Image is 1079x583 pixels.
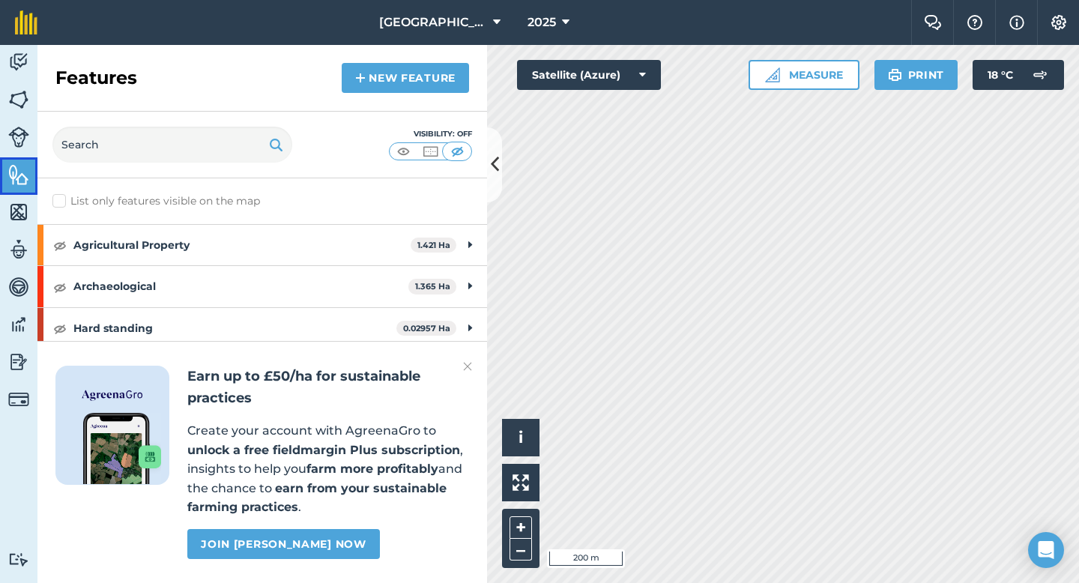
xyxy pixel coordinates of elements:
[187,366,469,409] h2: Earn up to £50/ha for sustainable practices
[8,88,29,111] img: svg+xml;base64,PHN2ZyB4bWxucz0iaHR0cDovL3d3dy53My5vcmcvMjAwMC9zdmciIHdpZHRoPSI1NiIgaGVpZ2h0PSI2MC...
[519,428,523,447] span: i
[8,127,29,148] img: svg+xml;base64,PD94bWwgdmVyc2lvbj0iMS4wIiBlbmNvZGluZz0idXRmLTgiPz4KPCEtLSBHZW5lcmF0b3I6IEFkb2JlIE...
[269,136,283,154] img: svg+xml;base64,PHN2ZyB4bWxucz0iaHR0cDovL3d3dy53My5vcmcvMjAwMC9zdmciIHdpZHRoPSIxOSIgaGVpZ2h0PSIyNC...
[52,193,260,209] label: List only features visible on the map
[1025,60,1055,90] img: svg+xml;base64,PD94bWwgdmVyc2lvbj0iMS4wIiBlbmNvZGluZz0idXRmLTgiPz4KPCEtLSBHZW5lcmF0b3I6IEFkb2JlIE...
[415,281,450,291] strong: 1.365 Ha
[448,144,467,159] img: svg+xml;base64,PHN2ZyB4bWxucz0iaHR0cDovL3d3dy53My5vcmcvMjAwMC9zdmciIHdpZHRoPSI1MCIgaGVpZ2h0PSI0MC...
[888,66,902,84] img: svg+xml;base64,PHN2ZyB4bWxucz0iaHR0cDovL3d3dy53My5vcmcvMjAwMC9zdmciIHdpZHRoPSIxOSIgaGVpZ2h0PSIyNC...
[528,13,556,31] span: 2025
[37,308,487,348] div: Hard standing0.02957 Ha
[8,51,29,73] img: svg+xml;base64,PD94bWwgdmVyc2lvbj0iMS4wIiBlbmNvZGluZz0idXRmLTgiPz4KPCEtLSBHZW5lcmF0b3I6IEFkb2JlIE...
[765,67,780,82] img: Ruler icon
[502,419,539,456] button: i
[403,323,450,333] strong: 0.02957 Ha
[973,60,1064,90] button: 18 °C
[8,389,29,410] img: svg+xml;base64,PD94bWwgdmVyc2lvbj0iMS4wIiBlbmNvZGluZz0idXRmLTgiPz4KPCEtLSBHZW5lcmF0b3I6IEFkb2JlIE...
[8,313,29,336] img: svg+xml;base64,PD94bWwgdmVyc2lvbj0iMS4wIiBlbmNvZGluZz0idXRmLTgiPz4KPCEtLSBHZW5lcmF0b3I6IEFkb2JlIE...
[421,144,440,159] img: svg+xml;base64,PHN2ZyB4bWxucz0iaHR0cDovL3d3dy53My5vcmcvMjAwMC9zdmciIHdpZHRoPSI1MCIgaGVpZ2h0PSI0MC...
[417,240,450,250] strong: 1.421 Ha
[394,144,413,159] img: svg+xml;base64,PHN2ZyB4bWxucz0iaHR0cDovL3d3dy53My5vcmcvMjAwMC9zdmciIHdpZHRoPSI1MCIgaGVpZ2h0PSI0MC...
[924,15,942,30] img: Two speech bubbles overlapping with the left bubble in the forefront
[1009,13,1024,31] img: svg+xml;base64,PHN2ZyB4bWxucz0iaHR0cDovL3d3dy53My5vcmcvMjAwMC9zdmciIHdpZHRoPSIxNyIgaGVpZ2h0PSIxNy...
[73,225,411,265] strong: Agricultural Property
[510,539,532,561] button: –
[749,60,859,90] button: Measure
[966,15,984,30] img: A question mark icon
[187,443,460,457] strong: unlock a free fieldmargin Plus subscription
[463,357,472,375] img: svg+xml;base64,PHN2ZyB4bWxucz0iaHR0cDovL3d3dy53My5vcmcvMjAwMC9zdmciIHdpZHRoPSIyMiIgaGVpZ2h0PSIzMC...
[388,128,472,140] div: Visibility: Off
[379,13,487,31] span: [GEOGRAPHIC_DATA]
[52,127,292,163] input: Search
[53,236,67,254] img: svg+xml;base64,PHN2ZyB4bWxucz0iaHR0cDovL3d3dy53My5vcmcvMjAwMC9zdmciIHdpZHRoPSIxOCIgaGVpZ2h0PSIyNC...
[1050,15,1068,30] img: A cog icon
[513,474,529,491] img: Four arrows, one pointing top left, one top right, one bottom right and the last bottom left
[15,10,37,34] img: fieldmargin Logo
[1028,532,1064,568] div: Open Intercom Messenger
[517,60,661,90] button: Satellite (Azure)
[8,201,29,223] img: svg+xml;base64,PHN2ZyB4bWxucz0iaHR0cDovL3d3dy53My5vcmcvMjAwMC9zdmciIHdpZHRoPSI1NiIgaGVpZ2h0PSI2MC...
[8,351,29,373] img: svg+xml;base64,PD94bWwgdmVyc2lvbj0iMS4wIiBlbmNvZGluZz0idXRmLTgiPz4KPCEtLSBHZW5lcmF0b3I6IEFkb2JlIE...
[73,266,408,306] strong: Archaeological
[73,308,396,348] strong: Hard standing
[874,60,958,90] button: Print
[8,276,29,298] img: svg+xml;base64,PD94bWwgdmVyc2lvbj0iMS4wIiBlbmNvZGluZz0idXRmLTgiPz4KPCEtLSBHZW5lcmF0b3I6IEFkb2JlIE...
[55,66,137,90] h2: Features
[83,413,161,484] img: Screenshot of the Gro app
[355,69,366,87] img: svg+xml;base64,PHN2ZyB4bWxucz0iaHR0cDovL3d3dy53My5vcmcvMjAwMC9zdmciIHdpZHRoPSIxNCIgaGVpZ2h0PSIyNC...
[37,225,487,265] div: Agricultural Property1.421 Ha
[342,63,469,93] a: New feature
[187,421,469,517] p: Create your account with AgreenaGro to , insights to help you and the chance to .
[8,238,29,261] img: svg+xml;base64,PD94bWwgdmVyc2lvbj0iMS4wIiBlbmNvZGluZz0idXRmLTgiPz4KPCEtLSBHZW5lcmF0b3I6IEFkb2JlIE...
[510,516,532,539] button: +
[53,319,67,337] img: svg+xml;base64,PHN2ZyB4bWxucz0iaHR0cDovL3d3dy53My5vcmcvMjAwMC9zdmciIHdpZHRoPSIxOCIgaGVpZ2h0PSIyNC...
[8,163,29,186] img: svg+xml;base64,PHN2ZyB4bWxucz0iaHR0cDovL3d3dy53My5vcmcvMjAwMC9zdmciIHdpZHRoPSI1NiIgaGVpZ2h0PSI2MC...
[37,266,487,306] div: Archaeological1.365 Ha
[988,60,1013,90] span: 18 ° C
[187,529,379,559] a: Join [PERSON_NAME] now
[306,462,438,476] strong: farm more profitably
[53,278,67,296] img: svg+xml;base64,PHN2ZyB4bWxucz0iaHR0cDovL3d3dy53My5vcmcvMjAwMC9zdmciIHdpZHRoPSIxOCIgaGVpZ2h0PSIyNC...
[187,481,447,515] strong: earn from your sustainable farming practices
[8,552,29,567] img: svg+xml;base64,PD94bWwgdmVyc2lvbj0iMS4wIiBlbmNvZGluZz0idXRmLTgiPz4KPCEtLSBHZW5lcmF0b3I6IEFkb2JlIE...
